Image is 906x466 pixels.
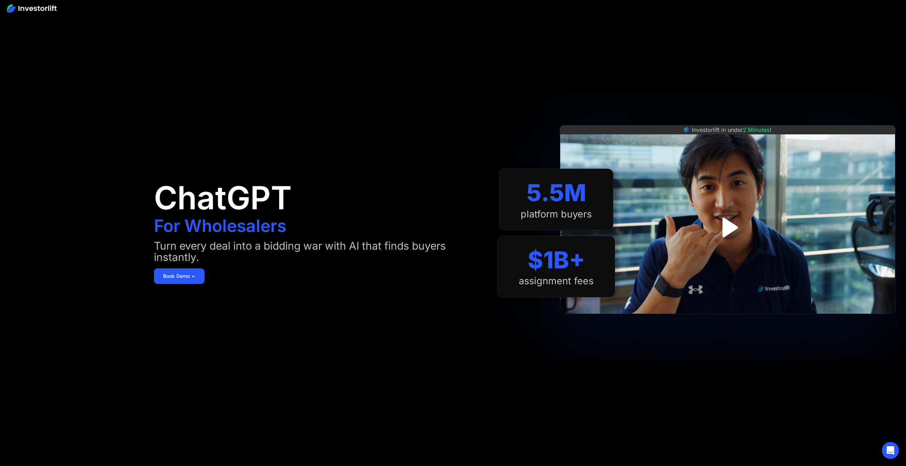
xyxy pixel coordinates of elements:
div: Turn every deal into a bidding war with AI that finds buyers instantly. [154,240,483,263]
h1: ChatGPT [154,182,292,214]
h1: For Wholesalers [154,217,286,234]
div: $1B+ [528,246,585,274]
div: assignment fees [519,275,594,287]
iframe: Customer reviews powered by Trustpilot [675,318,781,326]
div: Investorlift in under ! [692,126,772,134]
a: open lightbox [712,212,744,243]
div: Open Intercom Messenger [882,442,899,459]
div: platform buyers [521,209,592,220]
span: 2 Minutes [743,126,770,133]
div: 5.5M [527,179,586,207]
a: Book Demo ➢ [154,268,205,284]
